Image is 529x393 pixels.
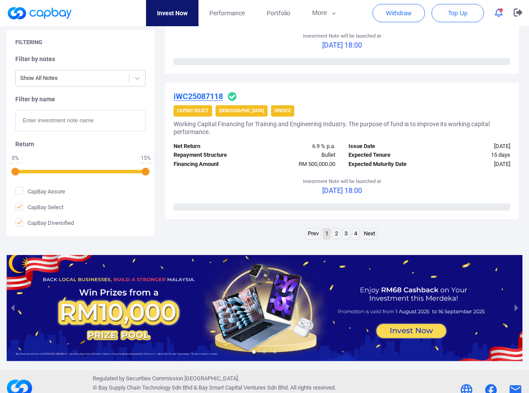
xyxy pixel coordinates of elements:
[263,350,266,354] li: slide item 2
[342,160,429,169] div: Expected Maturity Date
[7,255,19,361] button: previous slide / item
[252,350,256,354] li: slide item 1
[167,151,254,160] div: Repayment Structure
[15,140,146,148] h5: Return
[141,155,151,161] div: 15 %
[510,255,522,361] button: next slide / item
[299,161,335,167] span: RM 500,000.00
[254,142,342,151] div: 6.9 % p.a.
[303,185,381,196] p: [DATE] 18:00
[429,151,517,160] div: 15 days
[303,178,381,186] p: Investment Note will be launched at
[275,108,291,113] strong: Invoice
[209,8,245,18] span: Performance
[15,203,63,211] span: CapBay Select
[15,187,65,196] span: CapBay Assure
[303,40,381,51] p: [DATE] 18:00
[167,142,254,151] div: Net Return
[219,108,264,113] strong: [DEMOGRAPHIC_DATA]
[15,55,146,63] h5: Filter by notes
[273,350,277,354] li: slide item 3
[429,160,517,169] div: [DATE]
[174,92,223,101] u: iWC25087118
[352,228,359,239] a: Page 4
[303,32,381,40] p: Investment Note will be launched at
[11,155,20,161] div: 0 %
[15,95,146,103] h5: Filter by name
[342,228,350,239] a: Page 3
[372,4,425,22] button: Withdraw
[177,108,209,113] strong: CapBay Select
[432,4,484,22] button: Top Up
[167,160,254,169] div: Financing Amount
[323,228,331,239] a: Page 1 is your current page
[267,8,290,18] span: Portfolio
[198,384,288,391] span: Bay Smart Capital Ventures Sdn Bhd
[174,120,510,136] h5: Working Capital Financing for Training and Engineering Industry. The purpose of fund is to improv...
[448,9,467,17] span: Top Up
[429,142,517,151] div: [DATE]
[254,151,342,160] div: Bullet
[15,110,146,131] input: Enter investment note name
[342,151,429,160] div: Expected Tenure
[362,228,377,239] a: Next page
[15,38,42,46] h5: Filtering
[306,228,321,239] a: Previous page
[15,218,74,227] span: CapBay Diversified
[333,228,340,239] a: Page 2
[342,142,429,151] div: Issue Date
